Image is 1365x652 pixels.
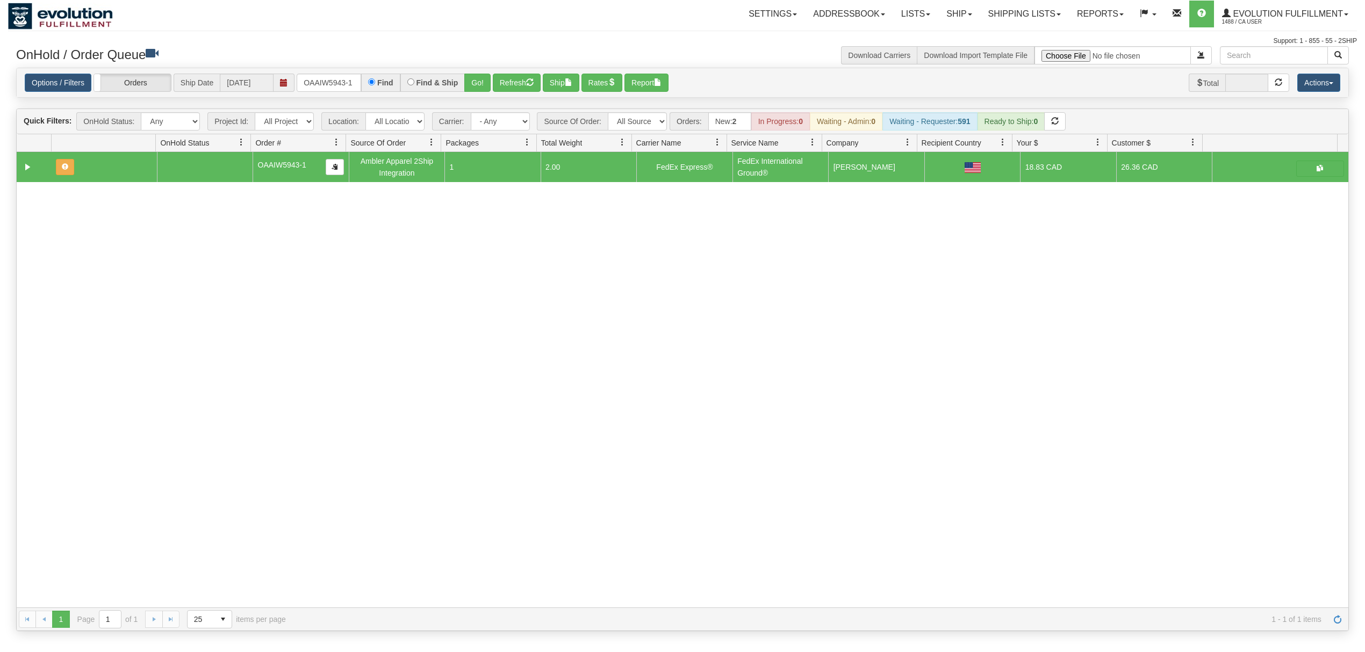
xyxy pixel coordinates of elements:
[978,112,1045,131] div: Ready to Ship:
[1017,137,1038,148] span: Your $
[636,137,681,148] span: Carrier Name
[446,137,478,148] span: Packages
[624,74,669,92] button: Report
[258,161,306,169] span: OAAIW5943-1
[214,611,232,628] span: select
[1089,133,1107,151] a: Your $ filter column settings
[354,155,440,179] div: Ambler Apparel 2Ship Integration
[8,3,113,30] img: logo1488.jpg
[21,161,34,174] a: Collapse
[301,615,1321,624] span: 1 - 1 of 1 items
[871,117,875,126] strong: 0
[518,133,536,151] a: Packages filter column settings
[537,112,608,131] span: Source Of Order:
[24,115,71,126] label: Quick Filters:
[924,51,1028,60] a: Download Import Template File
[731,137,779,148] span: Service Name
[255,137,281,148] span: Order #
[545,163,560,171] span: 2.00
[94,74,171,92] label: Orders
[174,74,220,92] span: Ship Date
[1033,117,1038,126] strong: 0
[543,74,579,92] button: Ship
[751,112,810,131] div: In Progress:
[321,112,365,131] span: Location:
[493,74,541,92] button: Refresh
[422,133,441,151] a: Source Of Order filter column settings
[1034,46,1191,64] input: Import
[1296,161,1344,177] button: Shipping Documents
[350,137,406,148] span: Source Of Order
[922,137,981,148] span: Recipient Country
[194,614,208,625] span: 25
[958,117,970,126] strong: 591
[893,1,938,27] a: Lists
[848,51,910,60] a: Download Carriers
[327,133,346,151] a: Order # filter column settings
[642,161,728,173] div: FedEx Express®
[207,112,255,131] span: Project Id:
[464,74,491,92] button: Go!
[1214,1,1356,27] a: Evolution Fulfillment 1488 / CA User
[297,74,361,92] input: Order #
[799,117,803,126] strong: 0
[432,112,471,131] span: Carrier:
[8,37,1357,46] div: Support: 1 - 855 - 55 - 2SHIP
[1340,271,1364,381] iframe: chat widget
[187,610,232,628] span: Page sizes drop down
[187,610,286,628] span: items per page
[581,74,623,92] button: Rates
[1020,152,1116,182] td: 18.83 CAD
[1189,74,1226,92] span: Total
[980,1,1069,27] a: Shipping lists
[965,162,981,173] img: US
[882,112,977,131] div: Waiting - Requester:
[994,133,1012,151] a: Recipient Country filter column settings
[670,112,708,131] span: Orders:
[541,137,583,148] span: Total Weight
[732,152,829,182] td: FedEx International Ground®
[899,133,917,151] a: Company filter column settings
[1231,9,1343,18] span: Evolution Fulfillment
[17,109,1348,134] div: grid toolbar
[377,79,393,86] label: Find
[810,112,882,131] div: Waiting - Admin:
[76,112,141,131] span: OnHold Status:
[52,611,69,628] span: Page 1
[160,137,209,148] span: OnHold Status
[1222,17,1303,27] span: 1488 / CA User
[1184,133,1202,151] a: Customer $ filter column settings
[1116,152,1212,182] td: 26.36 CAD
[741,1,805,27] a: Settings
[232,133,250,151] a: OnHold Status filter column settings
[827,137,859,148] span: Company
[326,159,344,175] button: Copy to clipboard
[1297,74,1340,92] button: Actions
[99,611,121,628] input: Page 1
[732,117,737,126] strong: 2
[1112,137,1151,148] span: Customer $
[1220,46,1328,64] input: Search
[938,1,980,27] a: Ship
[828,152,924,182] td: [PERSON_NAME]
[416,79,458,86] label: Find & Ship
[613,133,631,151] a: Total Weight filter column settings
[708,133,727,151] a: Carrier Name filter column settings
[805,1,893,27] a: Addressbook
[450,163,454,171] span: 1
[803,133,822,151] a: Service Name filter column settings
[1329,611,1346,628] a: Refresh
[1327,46,1349,64] button: Search
[25,74,91,92] a: Options / Filters
[708,112,751,131] div: New:
[16,46,674,62] h3: OnHold / Order Queue
[77,610,138,628] span: Page of 1
[1069,1,1132,27] a: Reports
